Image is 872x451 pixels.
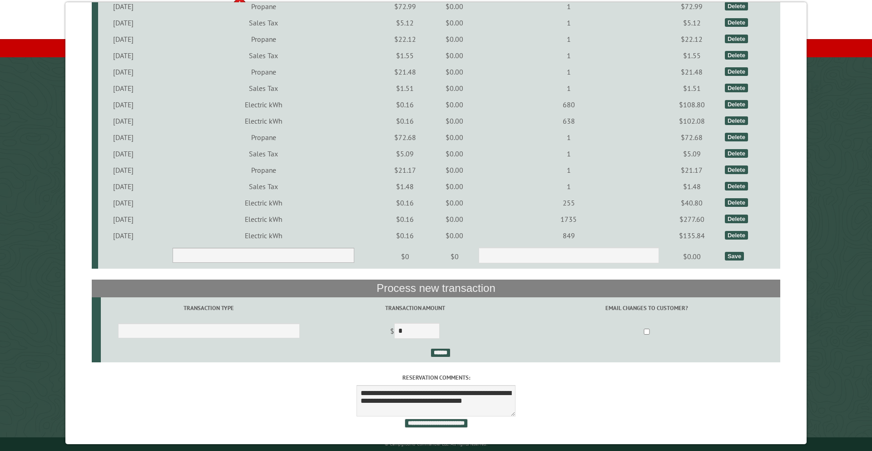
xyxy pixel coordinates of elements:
[92,373,781,382] label: Reservation comments:
[477,129,660,145] td: 1
[477,211,660,227] td: 1735
[378,129,432,145] td: $72.68
[432,113,477,129] td: $0.00
[432,162,477,178] td: $0.00
[660,145,723,162] td: $5.09
[378,15,432,31] td: $5.12
[660,129,723,145] td: $72.68
[660,162,723,178] td: $21.17
[98,80,149,96] td: [DATE]
[660,64,723,80] td: $21.48
[432,15,477,31] td: $0.00
[378,195,432,211] td: $0.16
[98,227,149,244] td: [DATE]
[477,195,660,211] td: 255
[98,195,149,211] td: [DATE]
[725,215,748,223] div: Delete
[432,178,477,195] td: $0.00
[378,113,432,129] td: $0.16
[378,178,432,195] td: $1.48
[149,15,378,31] td: Sales Tax
[149,162,378,178] td: Propane
[432,31,477,47] td: $0.00
[660,47,723,64] td: $1.55
[149,178,378,195] td: Sales Tax
[725,198,748,207] div: Delete
[477,113,660,129] td: 638
[660,227,723,244] td: $135.84
[725,231,748,240] div: Delete
[98,96,149,113] td: [DATE]
[378,64,432,80] td: $21.48
[660,80,723,96] td: $1.51
[378,162,432,178] td: $21.17
[725,100,748,109] div: Delete
[660,195,723,211] td: $40.80
[149,31,378,47] td: Propane
[378,227,432,244] td: $0.16
[318,304,512,312] label: Transaction Amount
[725,67,748,76] div: Delete
[98,15,149,31] td: [DATE]
[477,162,660,178] td: 1
[98,129,149,145] td: [DATE]
[660,31,723,47] td: $22.12
[725,149,748,158] div: Delete
[432,47,477,64] td: $0.00
[378,96,432,113] td: $0.16
[149,80,378,96] td: Sales Tax
[149,129,378,145] td: Propane
[378,211,432,227] td: $0.16
[477,227,660,244] td: 849
[660,96,723,113] td: $108.80
[378,145,432,162] td: $5.09
[432,96,477,113] td: $0.00
[385,441,487,447] small: © Campground Commander LLC. All rights reserved.
[149,64,378,80] td: Propane
[477,145,660,162] td: 1
[515,304,779,312] label: Email changes to customer?
[477,64,660,80] td: 1
[725,165,748,174] div: Delete
[149,113,378,129] td: Electric kWh
[98,162,149,178] td: [DATE]
[432,64,477,80] td: $0.00
[432,244,477,269] td: $0
[432,80,477,96] td: $0.00
[725,182,748,190] div: Delete
[149,47,378,64] td: Sales Tax
[725,133,748,141] div: Delete
[378,80,432,96] td: $1.51
[149,145,378,162] td: Sales Tax
[149,195,378,211] td: Electric kWh
[102,304,316,312] label: Transaction Type
[317,319,513,345] td: $
[378,244,432,269] td: $0
[725,35,748,43] div: Delete
[477,80,660,96] td: 1
[98,178,149,195] td: [DATE]
[660,113,723,129] td: $102.08
[98,145,149,162] td: [DATE]
[477,178,660,195] td: 1
[725,84,748,92] div: Delete
[98,64,149,80] td: [DATE]
[660,178,723,195] td: $1.48
[98,211,149,227] td: [DATE]
[725,51,748,60] div: Delete
[725,116,748,125] div: Delete
[725,2,748,10] div: Delete
[432,195,477,211] td: $0.00
[98,47,149,64] td: [DATE]
[378,47,432,64] td: $1.55
[432,145,477,162] td: $0.00
[98,113,149,129] td: [DATE]
[149,96,378,113] td: Electric kWh
[149,211,378,227] td: Electric kWh
[92,280,781,297] th: Process new transaction
[725,18,748,27] div: Delete
[477,15,660,31] td: 1
[432,211,477,227] td: $0.00
[660,211,723,227] td: $277.60
[149,227,378,244] td: Electric kWh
